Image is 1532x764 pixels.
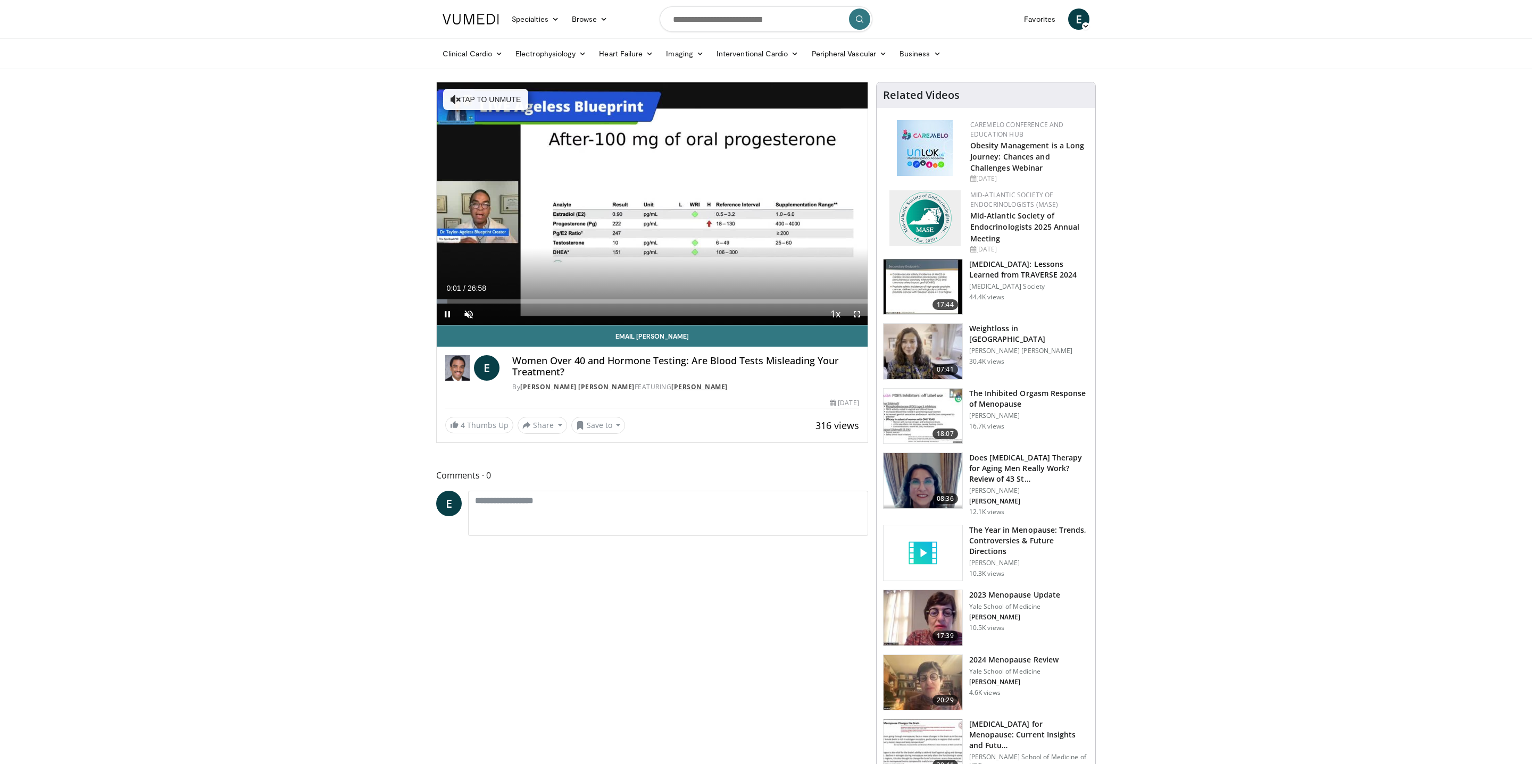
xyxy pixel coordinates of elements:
h4: Related Videos [883,89,960,102]
video-js: Video Player [437,82,868,325]
button: Share [518,417,567,434]
p: 10.3K views [969,569,1004,578]
a: E [1068,9,1089,30]
div: By FEATURING [512,382,859,392]
h3: 2023 Menopause Update [969,590,1060,600]
a: 08:36 Does [MEDICAL_DATA] Therapy for Aging Men Really Work? Review of 43 St… [PERSON_NAME] [PERS... [883,452,1089,516]
h3: 2024 Menopause Review [969,654,1059,665]
span: 26:58 [468,284,486,292]
button: Playback Rate [825,304,846,325]
span: 07:41 [932,364,958,375]
h3: [MEDICAL_DATA]: Lessons Learned from TRAVERSE 2024 [969,259,1089,280]
a: Favorites [1018,9,1062,30]
button: Save to [571,417,626,434]
p: 12.1K views [969,508,1004,516]
a: Mid-Atlantic Society of Endocrinologists 2025 Annual Meeting [970,211,1080,243]
span: 18:07 [932,429,958,439]
p: [PERSON_NAME] [PERSON_NAME] [969,347,1089,355]
p: [PERSON_NAME] [969,412,1089,420]
a: Mid-Atlantic Society of Endocrinologists (MASE) [970,190,1059,209]
div: [DATE] [970,174,1087,183]
img: 1b7e2ecf-010f-4a61-8cdc-5c411c26c8d3.150x105_q85_crop-smart_upscale.jpg [884,590,962,645]
h3: Does [MEDICAL_DATA] Therapy for Aging Men Really Work? Review of 43 St… [969,452,1089,484]
span: Comments 0 [436,468,868,482]
p: 4.6K views [969,689,1001,697]
p: [PERSON_NAME] [969,486,1089,495]
a: [PERSON_NAME] [PERSON_NAME] [520,382,635,391]
a: 4 Thumbs Up [445,417,513,433]
button: Tap to unmute [443,89,528,110]
img: Dr. Eldred B. Taylor [445,355,470,381]
a: Electrophysiology [509,43,593,64]
p: Yale School of Medicine [969,602,1060,611]
h3: The Year in Menopause: Trends, Controversies & Future Directions [969,525,1089,557]
a: Browse [565,9,614,30]
p: 44.4K views [969,293,1004,301]
a: The Year in Menopause: Trends, Controversies & Future Directions [PERSON_NAME] 10.3K views [883,525,1089,581]
a: Interventional Cardio [710,43,805,64]
p: 30.4K views [969,357,1004,366]
a: E [474,355,499,381]
img: 283c0f17-5e2d-42ba-a87c-168d447cdba4.150x105_q85_crop-smart_upscale.jpg [884,389,962,444]
h3: The Inhibited Orgasm Response of Menopause [969,388,1089,409]
div: Progress Bar [437,299,868,304]
p: [PERSON_NAME] [969,559,1089,567]
a: Obesity Management is a Long Journey: Chances and Challenges Webinar [970,140,1085,173]
input: Search topics, interventions [660,6,872,32]
p: [MEDICAL_DATA] Society [969,282,1089,291]
img: 9983fed1-7565-45be-8934-aef1103ce6e2.150x105_q85_crop-smart_upscale.jpg [884,324,962,379]
span: 4 [461,420,465,430]
img: 1317c62a-2f0d-4360-bee0-b1bff80fed3c.150x105_q85_crop-smart_upscale.jpg [884,259,962,315]
img: 45df64a9-a6de-482c-8a90-ada250f7980c.png.150x105_q85_autocrop_double_scale_upscale_version-0.2.jpg [897,120,953,176]
a: 17:39 2023 Menopause Update Yale School of Medicine [PERSON_NAME] 10.5K views [883,590,1089,646]
button: Pause [437,304,458,325]
div: [DATE] [970,245,1087,254]
h3: Weightloss in [GEOGRAPHIC_DATA] [969,323,1089,345]
span: 08:36 [932,493,958,504]
a: [PERSON_NAME] [671,382,728,391]
img: 692f135d-47bd-4f7e-b54d-786d036e68d3.150x105_q85_crop-smart_upscale.jpg [884,655,962,710]
button: Fullscreen [846,304,868,325]
p: Yale School of Medicine [969,667,1059,676]
span: 20:29 [932,695,958,706]
div: [DATE] [830,398,859,408]
img: VuMedi Logo [443,14,499,24]
a: 20:29 2024 Menopause Review Yale School of Medicine [PERSON_NAME] 4.6K views [883,654,1089,711]
a: Clinical Cardio [436,43,509,64]
a: Specialties [505,9,565,30]
a: Email [PERSON_NAME] [437,325,868,347]
img: f382488c-070d-4809-84b7-f09b370f5972.png.150x105_q85_autocrop_double_scale_upscale_version-0.2.png [889,190,961,246]
h3: [MEDICAL_DATA] for Menopause: Current Insights and Futu… [969,719,1089,751]
p: [PERSON_NAME] [969,678,1059,686]
a: 07:41 Weightloss in [GEOGRAPHIC_DATA] [PERSON_NAME] [PERSON_NAME] 30.4K views [883,323,1089,380]
p: [PERSON_NAME] [969,497,1089,506]
span: 17:39 [932,631,958,641]
a: 17:44 [MEDICAL_DATA]: Lessons Learned from TRAVERSE 2024 [MEDICAL_DATA] Society 44.4K views [883,259,1089,315]
img: video_placeholder_short.svg [884,525,962,581]
button: Unmute [458,304,479,325]
p: 16.7K views [969,422,1004,431]
a: E [436,491,462,516]
span: 17:44 [932,299,958,310]
p: 10.5K views [969,624,1004,632]
span: 0:01 [446,284,461,292]
a: Business [893,43,947,64]
h4: Women Over 40 and Hormone Testing: Are Blood Tests Misleading Your Treatment? [512,355,859,378]
a: Imaging [660,43,710,64]
a: Peripheral Vascular [805,43,893,64]
img: 1fb63f24-3a49-41d9-af93-8ce49bfb7a73.png.150x105_q85_crop-smart_upscale.png [884,453,962,508]
span: / [463,284,465,292]
a: 18:07 The Inhibited Orgasm Response of Menopause [PERSON_NAME] 16.7K views [883,388,1089,444]
span: 316 views [815,419,859,432]
a: Heart Failure [593,43,660,64]
p: [PERSON_NAME] [969,613,1060,622]
a: CaReMeLO Conference and Education Hub [970,120,1064,139]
